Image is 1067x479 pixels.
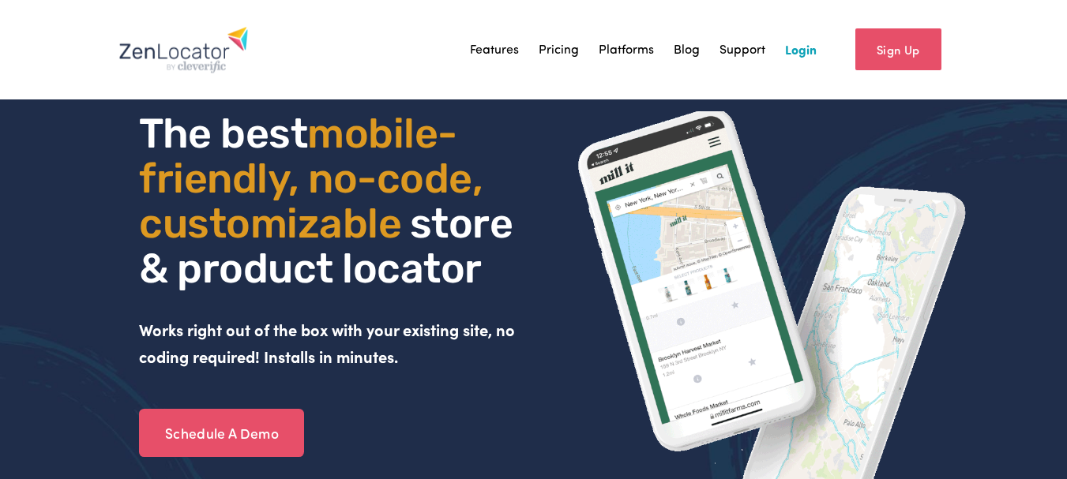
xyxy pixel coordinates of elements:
a: Platforms [599,38,654,62]
span: The best [139,109,307,158]
a: Pricing [539,38,579,62]
a: Sign Up [855,28,941,70]
span: store & product locator [139,199,521,293]
a: Blog [674,38,700,62]
a: Schedule A Demo [139,409,304,458]
a: Support [719,38,765,62]
img: Zenlocator [118,26,249,73]
strong: Works right out of the box with your existing site, no coding required! Installs in minutes. [139,319,519,367]
a: Login [785,38,817,62]
a: Features [470,38,519,62]
span: mobile- friendly, no-code, customizable [139,109,491,248]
